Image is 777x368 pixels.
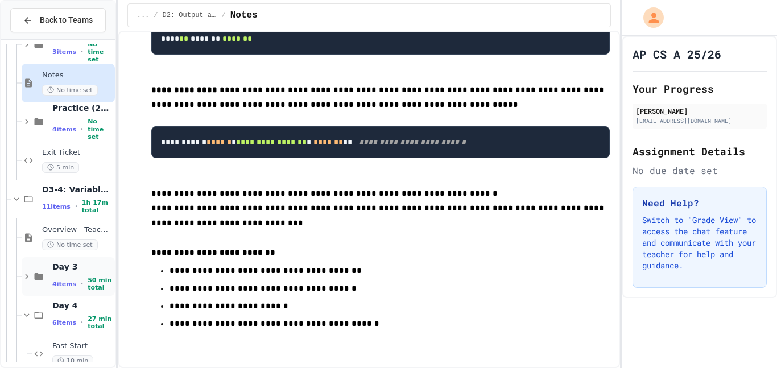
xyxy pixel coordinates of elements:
span: 4 items [52,126,76,133]
span: D2: Output and Compiling Code [163,11,217,20]
span: • [81,125,83,134]
button: Back to Teams [10,8,106,32]
span: No time set [88,118,113,140]
p: Switch to "Grade View" to access the chat feature and communicate with your teacher for help and ... [642,214,757,271]
span: No time set [42,85,98,96]
span: Back to Teams [40,14,93,26]
span: Fast Start [52,341,113,351]
span: No time set [42,239,98,250]
span: 10 min [52,355,93,366]
span: 1h 17m total [82,199,113,214]
span: Overview - Teacher only [42,225,113,235]
span: 11 items [42,203,71,210]
span: Notes [42,71,113,80]
span: Practice (20 mins) [52,103,113,113]
span: • [81,279,83,288]
span: • [75,202,77,211]
h2: Assignment Details [633,143,767,159]
span: / [222,11,226,20]
div: No due date set [633,164,767,177]
span: • [81,47,83,56]
span: ... [137,11,150,20]
span: Day 3 [52,262,113,272]
span: Day 4 [52,300,113,311]
span: Exit Ticket [42,148,113,158]
div: My Account [631,5,667,31]
h1: AP CS A 25/26 [633,46,721,62]
span: 3 items [52,48,76,56]
span: 4 items [52,280,76,288]
span: 27 min total [88,315,113,330]
span: 50 min total [88,276,113,291]
span: 6 items [52,319,76,326]
h2: Your Progress [633,81,767,97]
div: [PERSON_NAME] [636,106,763,116]
span: 5 min [42,162,79,173]
h3: Need Help? [642,196,757,210]
span: Notes [230,9,258,22]
span: D3-4: Variables and Input [42,184,113,195]
span: • [81,318,83,327]
span: No time set [88,40,113,63]
span: / [154,11,158,20]
div: [EMAIL_ADDRESS][DOMAIN_NAME] [636,117,763,125]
